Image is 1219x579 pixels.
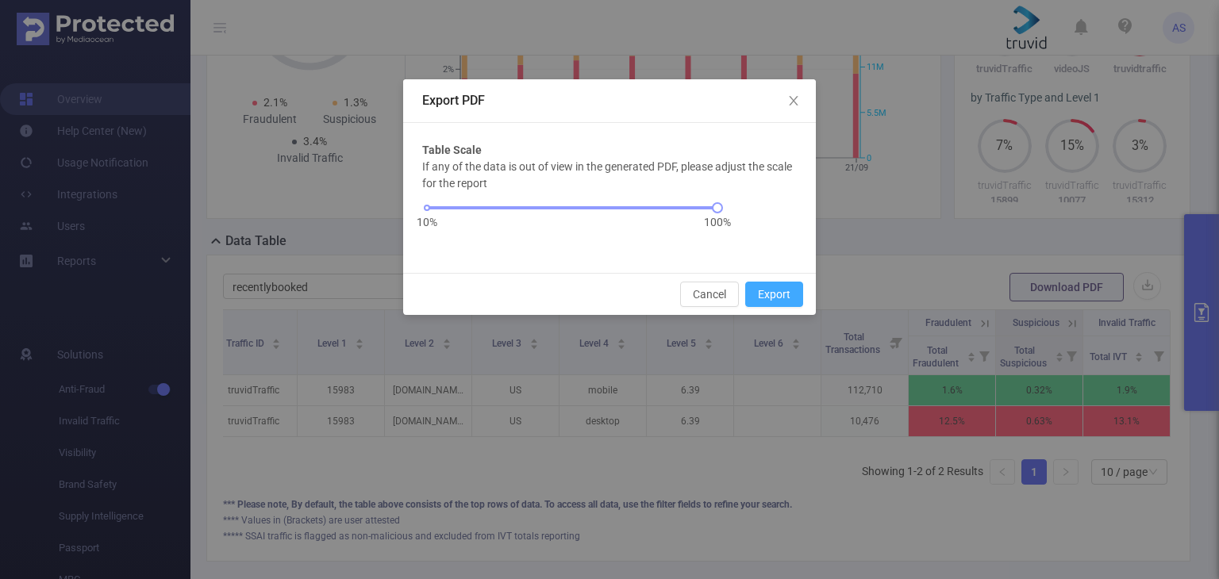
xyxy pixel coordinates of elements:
b: Table Scale [422,142,482,159]
p: If any of the data is out of view in the generated PDF, please adjust the scale for the report [422,159,797,192]
button: Export [745,282,803,307]
div: Export PDF [422,92,797,109]
span: 100% [704,214,731,231]
button: Cancel [680,282,739,307]
i: icon: close [787,94,800,107]
button: Close [771,79,816,124]
span: 10% [417,214,437,231]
